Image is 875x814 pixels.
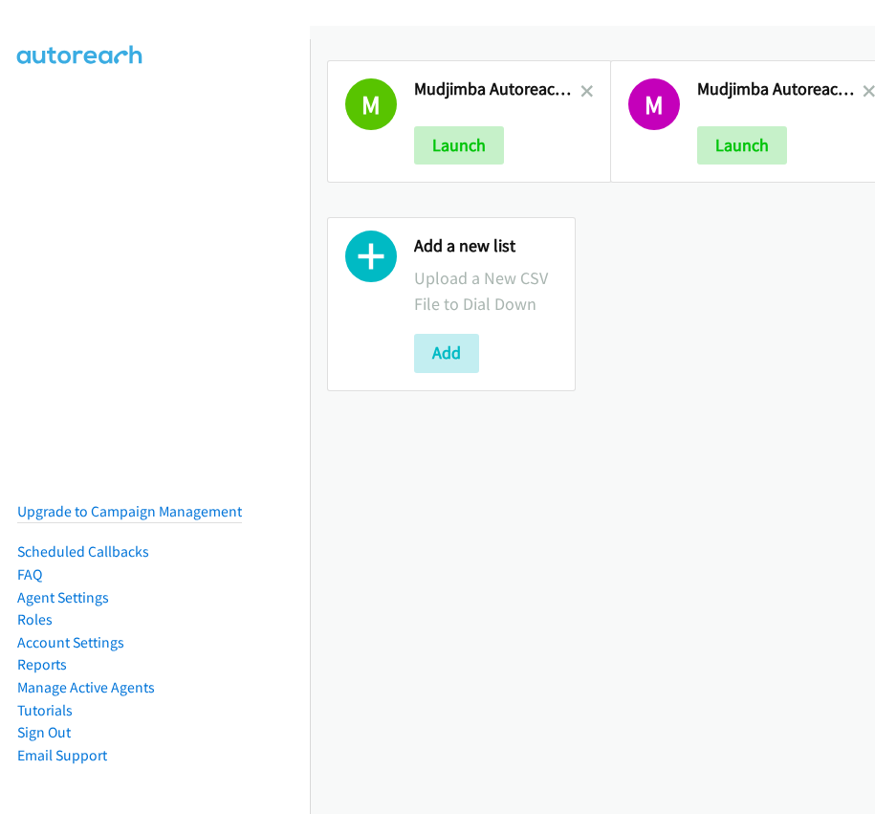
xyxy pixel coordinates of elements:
a: Agent Settings [17,588,109,606]
button: Add [414,334,479,372]
a: FAQ [17,565,42,583]
a: Manage Active Agents [17,678,155,696]
a: Upgrade to Campaign Management [17,502,242,520]
h2: Mudjimba Autoreach Test Property Name [697,78,864,100]
a: Scheduled Callbacks [17,542,149,561]
a: Reports [17,655,67,673]
a: Tutorials [17,701,73,719]
button: Launch [697,126,787,165]
a: Account Settings [17,633,124,651]
a: Roles [17,610,53,628]
h2: Add a new list [414,235,558,257]
h2: Mudjimba Autoreach Test [414,78,580,100]
a: Email Support [17,746,107,764]
p: Upload a New CSV File to Dial Down [414,265,558,317]
h1: M [628,78,680,130]
a: Sign Out [17,723,71,741]
button: Launch [414,126,504,165]
h1: M [345,78,397,130]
